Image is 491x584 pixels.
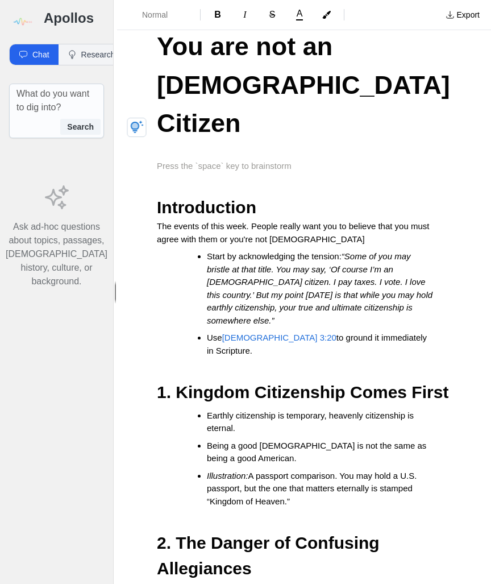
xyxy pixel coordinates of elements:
strong: Introduction [157,198,256,217]
button: Format Bold [205,6,230,24]
h3: Apollos [44,9,104,27]
button: Research [59,44,124,65]
span: You are not an [DEMOGRAPHIC_DATA] Citizen [157,32,457,138]
span: Start by acknowledging the tension: [207,251,342,261]
strong: 1. Kingdom Citizenship Comes First [157,383,448,401]
button: A [287,7,312,23]
img: logo [9,9,35,35]
em: Illustration: [207,471,248,481]
span: Normal [142,9,182,20]
span: to ground it immediately in Scripture. [207,333,429,355]
span: Use [207,333,222,342]
span: A passport comparison. You may hold a U.S. passport, but the one that matters eternally is stampe... [207,471,419,506]
button: Format Italics [232,6,257,24]
button: Chat [10,44,59,65]
span: The events of this week. People really want you to believe that you must agree with them or you'r... [157,221,432,244]
button: Export [439,6,486,24]
span: S [269,10,276,19]
em: “Some of you may bristle at that title. You may say, ‘Of course I’m an [DEMOGRAPHIC_DATA] citizen... [207,251,435,325]
span: Being a good [DEMOGRAPHIC_DATA] is not the same as being a good American. [207,441,428,463]
button: Formatting Options [122,5,195,25]
a: [DEMOGRAPHIC_DATA] 3:20 [222,333,336,342]
button: Format Strikethrough [260,6,285,24]
span: A [297,9,303,18]
span: B [214,10,221,19]
strong: 2. The Danger of Confusing Allegiances [157,533,384,578]
button: Search [60,119,101,135]
span: I [243,10,246,19]
p: Ask ad-hoc questions about topics, passages, [DEMOGRAPHIC_DATA] history, culture, or background. [6,220,107,288]
span: Earthly citizenship is temporary, heavenly citizenship is eternal. [207,411,416,433]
